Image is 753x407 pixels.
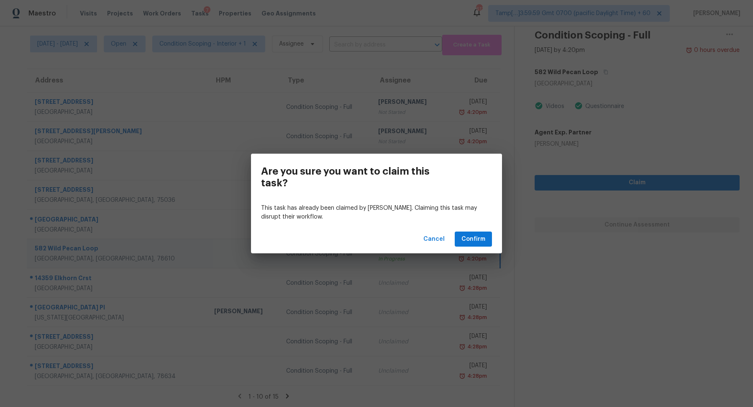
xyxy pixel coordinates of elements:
button: Cancel [420,232,448,247]
p: This task has already been claimed by [PERSON_NAME]. Claiming this task may disrupt their workflow. [261,204,492,222]
h3: Are you sure you want to claim this task? [261,165,454,189]
span: Confirm [461,234,485,245]
span: Cancel [423,234,445,245]
button: Confirm [455,232,492,247]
